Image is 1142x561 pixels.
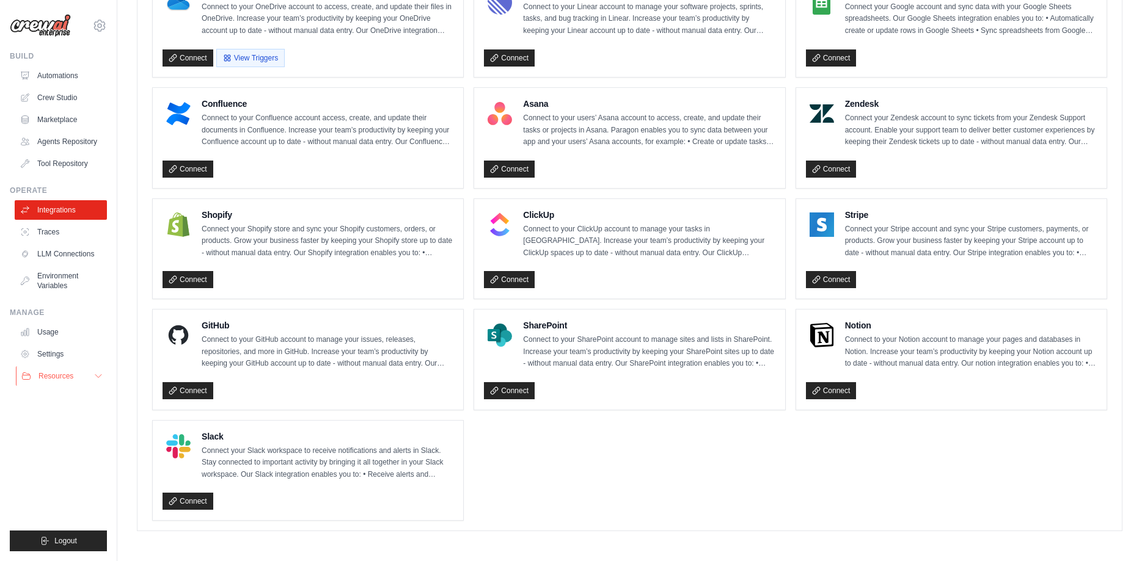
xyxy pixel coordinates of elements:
[15,110,107,129] a: Marketplace
[163,271,213,288] a: Connect
[166,323,191,347] img: GitHub Logo
[38,371,73,381] span: Resources
[163,382,213,399] a: Connect
[810,323,834,347] img: Notion Logo
[16,366,108,386] button: Resources
[202,430,453,443] h4: Slack
[523,223,775,259] p: Connect to your ClickUp account to manage your tasks in [GEOGRAPHIC_DATA]. Increase your team’s p...
[202,223,453,259] p: Connect your Shopify store and sync your Shopify customers, orders, or products. Grow your busine...
[202,209,453,221] h4: Shopify
[488,323,512,347] img: SharePoint Logo
[163,161,213,178] a: Connect
[202,98,453,110] h4: Confluence
[488,101,512,126] img: Asana Logo
[845,319,1097,331] h4: Notion
[163,493,213,510] a: Connect
[202,112,453,148] p: Connect to your Confluence account access, create, and update their documents in Confluence. Incr...
[523,319,775,331] h4: SharePoint
[15,322,107,342] a: Usage
[806,382,857,399] a: Connect
[523,98,775,110] h4: Asana
[810,101,834,126] img: Zendesk Logo
[806,161,857,178] a: Connect
[523,112,775,148] p: Connect to your users’ Asana account to access, create, and update their tasks or projects in Asa...
[10,51,107,61] div: Build
[15,222,107,242] a: Traces
[523,1,775,37] p: Connect to your Linear account to manage your software projects, sprints, tasks, and bug tracking...
[845,209,1097,221] h4: Stripe
[845,112,1097,148] p: Connect your Zendesk account to sync tickets from your Zendesk Support account. Enable your suppo...
[15,132,107,151] a: Agents Repository
[15,244,107,264] a: LLM Connections
[15,266,107,295] a: Environment Variables
[202,1,453,37] p: Connect to your OneDrive account to access, create, and update their files in OneDrive. Increase ...
[166,212,191,237] img: Shopify Logo
[10,308,107,317] div: Manage
[10,530,107,551] button: Logout
[845,334,1097,370] p: Connect to your Notion account to manage your pages and databases in Notion. Increase your team’s...
[806,49,857,67] a: Connect
[166,101,191,126] img: Confluence Logo
[15,88,107,107] a: Crew Studio
[845,98,1097,110] h4: Zendesk
[163,49,213,67] a: Connect
[806,271,857,288] a: Connect
[202,334,453,370] p: Connect to your GitHub account to manage your issues, releases, repositories, and more in GitHub....
[484,161,535,178] a: Connect
[15,66,107,85] a: Automations
[810,212,834,237] img: Stripe Logo
[15,344,107,364] a: Settings
[845,223,1097,259] p: Connect your Stripe account and sync your Stripe customers, payments, or products. Grow your busi...
[10,14,71,37] img: Logo
[216,49,285,67] button: View Triggers
[15,154,107,173] a: Tool Repository
[523,334,775,370] p: Connect to your SharePoint account to manage sites and lists in SharePoint. Increase your team’s ...
[484,271,535,288] a: Connect
[523,209,775,221] h4: ClickUp
[166,434,191,458] img: Slack Logo
[484,382,535,399] a: Connect
[845,1,1097,37] p: Connect your Google account and sync data with your Google Sheets spreadsheets. Our Google Sheets...
[54,536,77,546] span: Logout
[15,200,107,220] a: Integrations
[488,212,512,237] img: ClickUp Logo
[202,319,453,331] h4: GitHub
[10,186,107,195] div: Operate
[484,49,535,67] a: Connect
[202,445,453,481] p: Connect your Slack workspace to receive notifications and alerts in Slack. Stay connected to impo...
